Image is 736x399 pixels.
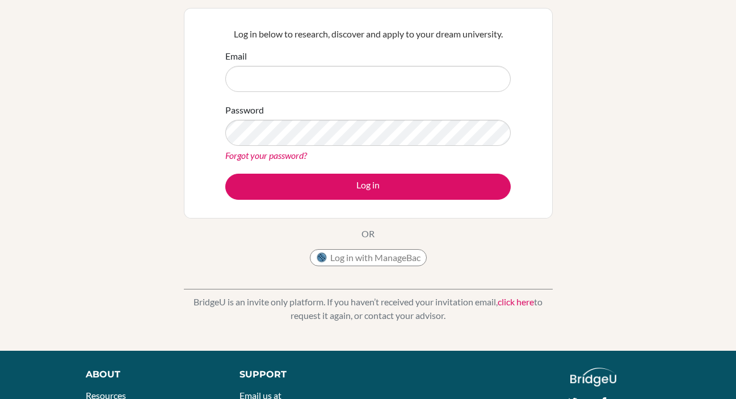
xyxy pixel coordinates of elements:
img: logo_white@2x-f4f0deed5e89b7ecb1c2cc34c3e3d731f90f0f143d5ea2071677605dd97b5244.png [570,368,616,387]
button: Log in with ManageBac [310,249,427,266]
div: About [86,368,214,381]
a: Forgot your password? [225,150,307,161]
p: Log in below to research, discover and apply to your dream university. [225,27,511,41]
p: BridgeU is an invite only platform. If you haven’t received your invitation email, to request it ... [184,295,553,322]
label: Password [225,103,264,117]
label: Email [225,49,247,63]
a: click here [498,296,534,307]
button: Log in [225,174,511,200]
div: Support [239,368,357,381]
p: OR [361,227,375,241]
